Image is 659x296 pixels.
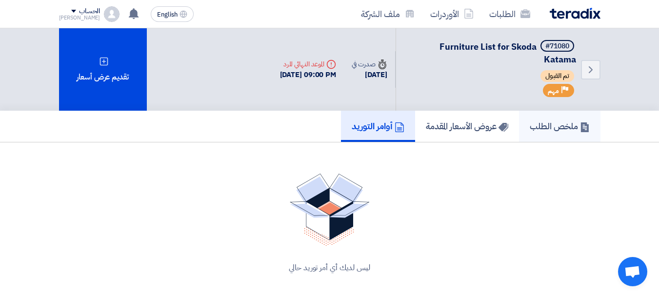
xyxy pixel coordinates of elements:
[408,40,576,65] h5: Furniture List for Skoda Katama
[618,257,647,286] div: Open chat
[422,2,481,25] a: الأوردرات
[545,43,569,50] div: #71080
[426,120,508,132] h5: عروض الأسعار المقدمة
[280,69,337,80] div: [DATE] 09:00 PM
[104,6,120,22] img: profile_test.png
[290,174,370,246] img: No Quotations Found!
[151,6,194,22] button: English
[341,111,415,142] a: أوامر التوريد
[548,86,559,96] span: مهم
[415,111,519,142] a: عروض الأسعار المقدمة
[519,111,600,142] a: ملخص الطلب
[439,40,576,66] span: Furniture List for Skoda Katama
[550,8,600,19] img: Teradix logo
[79,7,100,16] div: الحساب
[353,2,422,25] a: ملف الشركة
[352,59,387,69] div: صدرت في
[530,120,590,132] h5: ملخص الطلب
[157,11,178,18] span: English
[352,120,404,132] h5: أوامر التوريد
[540,70,574,82] span: تم القبول
[59,28,147,111] div: تقديم عرض أسعار
[71,262,589,274] div: ليس لديك أي أمر توريد حالي
[481,2,538,25] a: الطلبات
[280,59,337,69] div: الموعد النهائي للرد
[59,15,100,20] div: [PERSON_NAME]
[352,69,387,80] div: [DATE]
